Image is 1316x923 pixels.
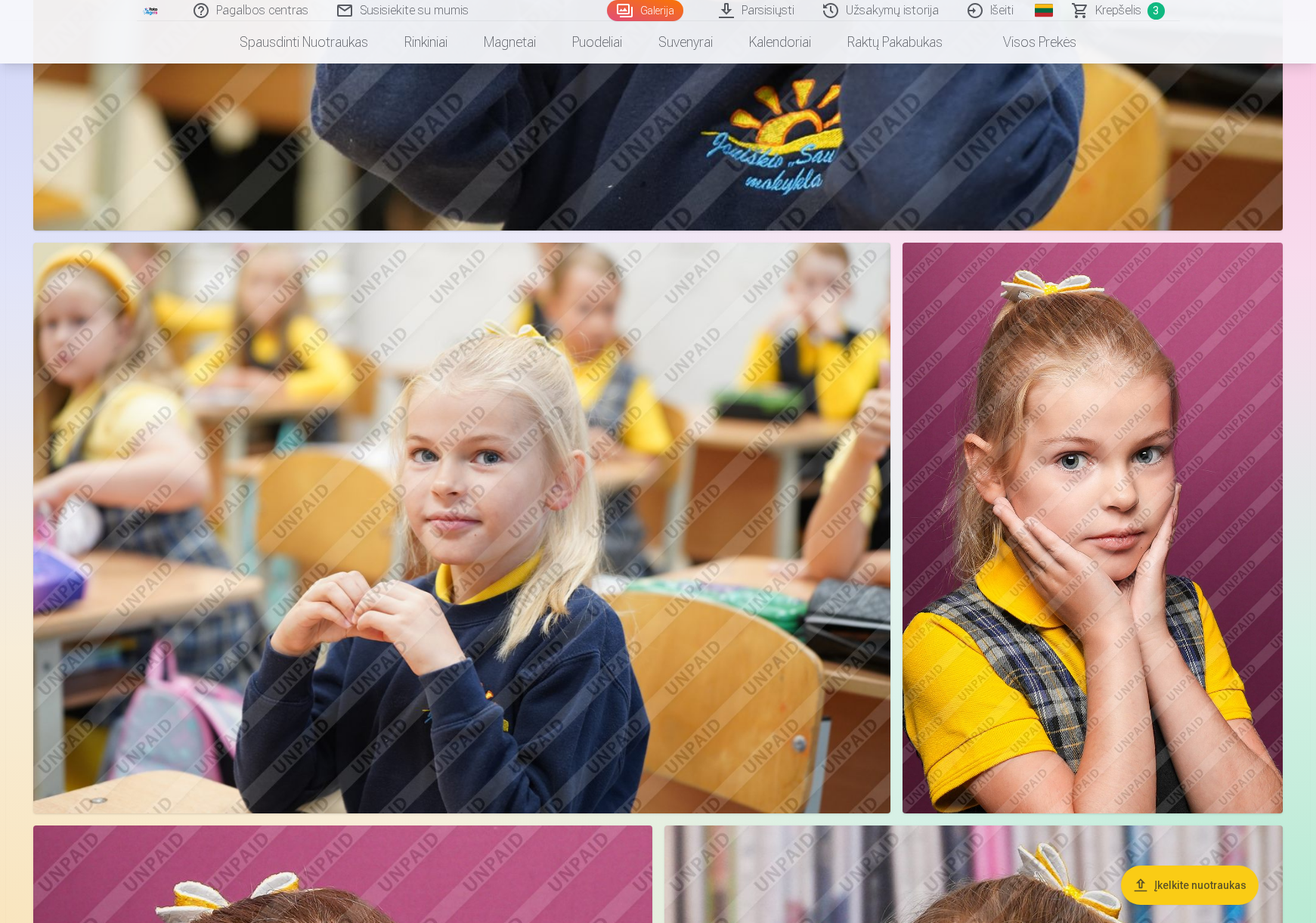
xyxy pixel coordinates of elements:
[1121,866,1259,905] button: Įkelkite nuotraukas
[1147,2,1165,20] span: 3
[731,21,829,63] a: Kalendoriai
[386,21,466,63] a: Rinkiniai
[961,21,1095,63] a: Visos prekės
[143,6,159,15] img: /fa2
[554,21,640,63] a: Puodeliai
[221,21,386,63] a: Spausdinti nuotraukas
[829,21,961,63] a: Raktų pakabukas
[466,21,554,63] a: Magnetai
[1095,2,1141,20] span: Krepšelis
[640,21,731,63] a: Suvenyrai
